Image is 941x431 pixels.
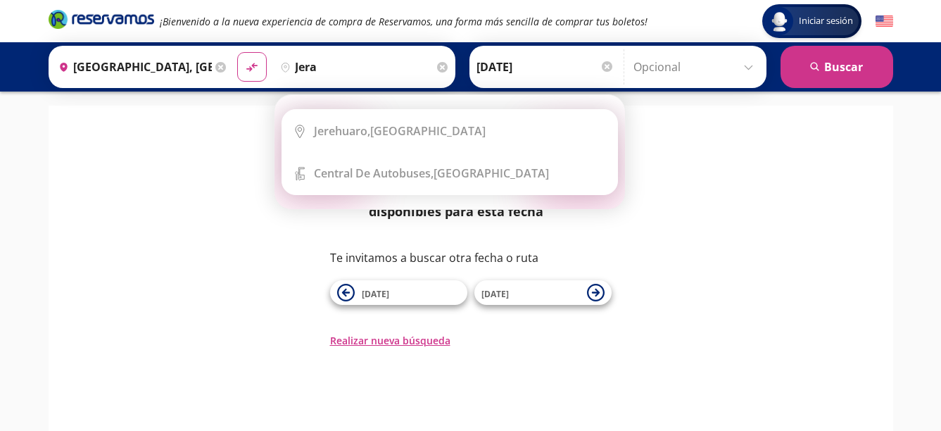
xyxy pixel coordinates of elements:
[793,14,859,28] span: Iniciar sesión
[362,288,389,300] span: [DATE]
[476,49,614,85] input: Elegir Fecha
[633,49,759,85] input: Opcional
[314,123,486,139] div: [GEOGRAPHIC_DATA]
[49,8,154,34] a: Brand Logo
[314,165,434,181] b: Central de Autobuses,
[49,8,154,30] i: Brand Logo
[53,49,212,85] input: Buscar Origen
[474,280,612,305] button: [DATE]
[314,165,549,181] div: [GEOGRAPHIC_DATA]
[330,333,450,348] button: Realizar nueva búsqueda
[781,46,893,88] button: Buscar
[330,280,467,305] button: [DATE]
[330,249,612,266] p: Te invitamos a buscar otra fecha o ruta
[481,288,509,300] span: [DATE]
[274,49,434,85] input: Buscar Destino
[314,123,370,139] b: Jerehuaro,
[160,15,648,28] em: ¡Bienvenido a la nueva experiencia de compra de Reservamos, una forma más sencilla de comprar tus...
[876,13,893,30] button: English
